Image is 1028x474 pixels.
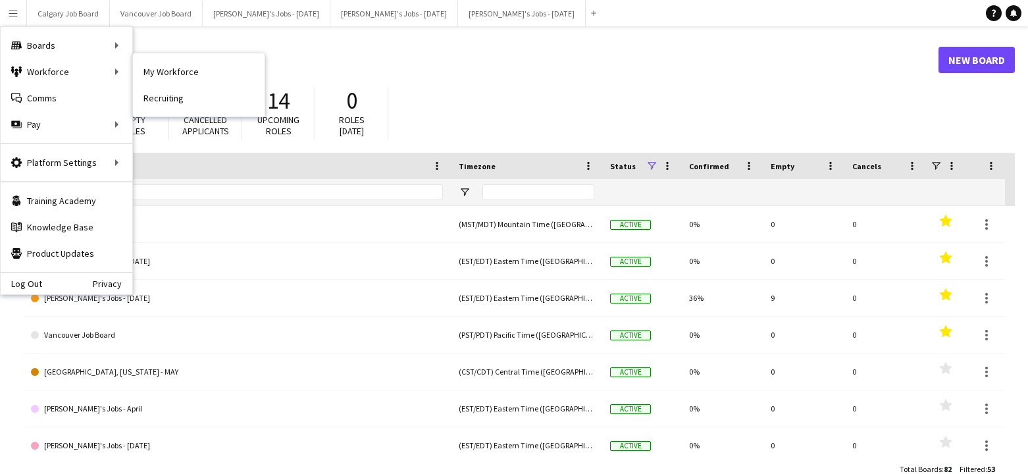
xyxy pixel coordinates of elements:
div: Pay [1,111,132,138]
span: Active [610,367,651,377]
div: (MST/MDT) Mountain Time ([GEOGRAPHIC_DATA] & [GEOGRAPHIC_DATA]) [451,206,602,242]
span: Confirmed [689,161,729,171]
span: 53 [987,464,995,474]
span: Active [610,220,651,230]
a: My Workforce [133,59,265,85]
a: Log Out [1,278,42,289]
div: Platform Settings [1,149,132,176]
div: (EST/EDT) Eastern Time ([GEOGRAPHIC_DATA] & [GEOGRAPHIC_DATA]) [451,427,602,463]
a: Knowledge Base [1,214,132,240]
span: Empty [771,161,794,171]
div: (EST/EDT) Eastern Time ([GEOGRAPHIC_DATA] & [GEOGRAPHIC_DATA]) [451,280,602,316]
div: 0 [844,243,926,279]
a: Training Academy [1,188,132,214]
span: Cancelled applicants [182,114,229,137]
div: 0% [681,427,763,463]
div: Boards [1,32,132,59]
span: Active [610,257,651,267]
div: 0 [763,390,844,427]
div: (EST/EDT) Eastern Time ([GEOGRAPHIC_DATA] & [GEOGRAPHIC_DATA]) [451,390,602,427]
a: [PERSON_NAME]'s Jobs - [DATE] [31,280,443,317]
a: New Board [938,47,1015,73]
div: 9 [763,280,844,316]
div: (CST/CDT) Central Time ([GEOGRAPHIC_DATA] & [GEOGRAPHIC_DATA]) [451,354,602,390]
button: Vancouver Job Board [110,1,203,26]
div: 0 [763,317,844,353]
div: 0% [681,390,763,427]
input: Timezone Filter Input [482,184,594,200]
div: 0% [681,354,763,390]
button: [PERSON_NAME]'s Jobs - [DATE] [330,1,458,26]
div: 0 [763,354,844,390]
div: Workforce [1,59,132,85]
a: [PERSON_NAME]'s Jobs - [DATE] [31,427,443,464]
div: 0 [763,427,844,463]
span: Active [610,294,651,303]
span: Active [610,404,651,414]
span: 14 [267,86,290,115]
span: Timezone [459,161,496,171]
a: Recruiting [133,85,265,111]
a: Comms [1,85,132,111]
div: (PST/PDT) Pacific Time ([GEOGRAPHIC_DATA] & [GEOGRAPHIC_DATA]) [451,317,602,353]
span: 82 [944,464,952,474]
span: Filtered [960,464,985,474]
div: 0% [681,206,763,242]
span: Cancels [852,161,881,171]
span: 0 [346,86,357,115]
span: Total Boards [900,464,942,474]
a: Product Updates [1,240,132,267]
input: Board name Filter Input [55,184,443,200]
button: Calgary Job Board [27,1,110,26]
div: 0 [844,317,926,353]
div: 0 [763,243,844,279]
a: [PERSON_NAME]'s Jobs - [DATE] [31,243,443,280]
a: [GEOGRAPHIC_DATA], [US_STATE] - MAY [31,354,443,390]
div: 36% [681,280,763,316]
div: 0 [844,354,926,390]
div: (EST/EDT) Eastern Time ([GEOGRAPHIC_DATA] & [GEOGRAPHIC_DATA]) [451,243,602,279]
span: Roles [DATE] [339,114,365,137]
button: [PERSON_NAME]'s Jobs - [DATE] [203,1,330,26]
button: Open Filter Menu [459,186,471,198]
a: [PERSON_NAME]'s Jobs - April [31,390,443,427]
div: 0 [844,206,926,242]
a: Vancouver Job Board [31,317,443,354]
button: [PERSON_NAME]'s Jobs - [DATE] [458,1,586,26]
h1: Boards [23,50,938,70]
a: Privacy [93,278,132,289]
div: 0 [844,280,926,316]
span: Status [610,161,636,171]
div: 0 [844,427,926,463]
div: 0% [681,317,763,353]
span: Active [610,441,651,451]
a: Calgary Job Board [31,206,443,243]
span: Upcoming roles [257,114,299,137]
div: 0 [763,206,844,242]
span: Active [610,330,651,340]
div: 0% [681,243,763,279]
div: 0 [844,390,926,427]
